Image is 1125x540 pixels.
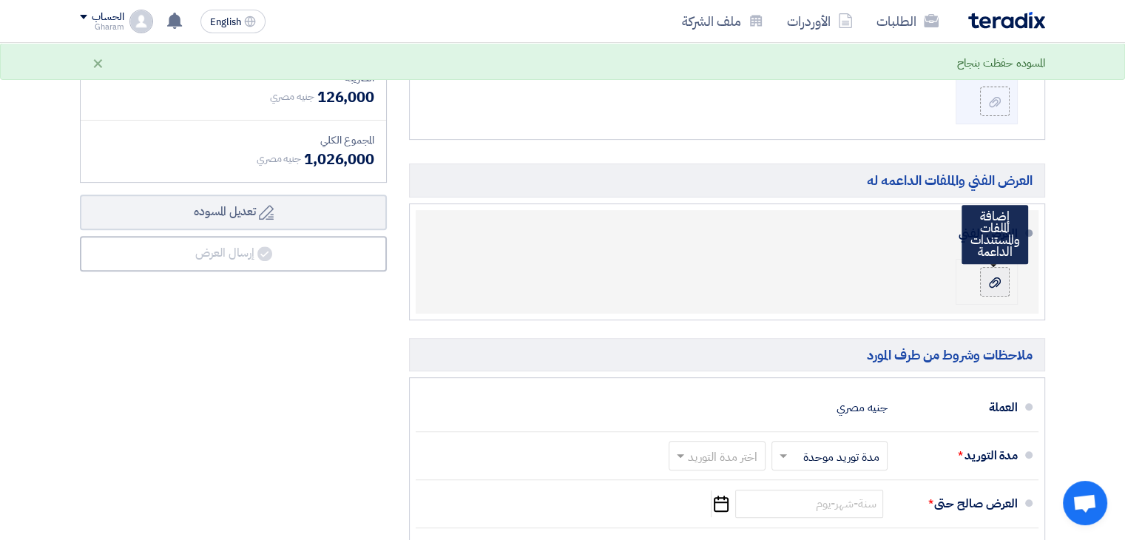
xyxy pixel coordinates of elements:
a: ملف الشركة [670,4,775,38]
div: المجموع الكلي [92,132,374,148]
button: English [200,10,266,33]
button: إرسال العرض [80,236,387,271]
div: جنيه مصري [837,394,888,422]
a: الأوردرات [775,4,865,38]
img: profile_test.png [129,10,153,33]
div: العرض الفني [439,216,1018,252]
h5: ملاحظات وشروط من طرف المورد [409,338,1045,371]
img: Teradix logo [968,12,1045,29]
div: المسوده حفظت بنجاح [957,55,1045,72]
span: جنيه مصري [257,151,301,166]
div: Gharam [80,23,124,31]
span: 1,026,000 [304,148,374,170]
button: تعديل المسوده [80,195,387,230]
a: Open chat [1063,481,1107,525]
a: الطلبات [865,4,950,38]
h5: العرض الفني والملفات الداعمه له [409,163,1045,197]
div: إضافة الملفات والمستندات الداعمة [962,205,1028,264]
span: جنيه مصري [269,89,314,104]
input: سنة-شهر-يوم [735,490,883,518]
span: English [210,17,241,27]
div: الحساب [92,11,124,24]
div: العملة [899,390,1018,425]
div: مدة التوريد [899,438,1018,473]
span: 126,000 [317,86,374,108]
div: العرض صالح حتى [899,486,1018,522]
div: × [92,54,104,72]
